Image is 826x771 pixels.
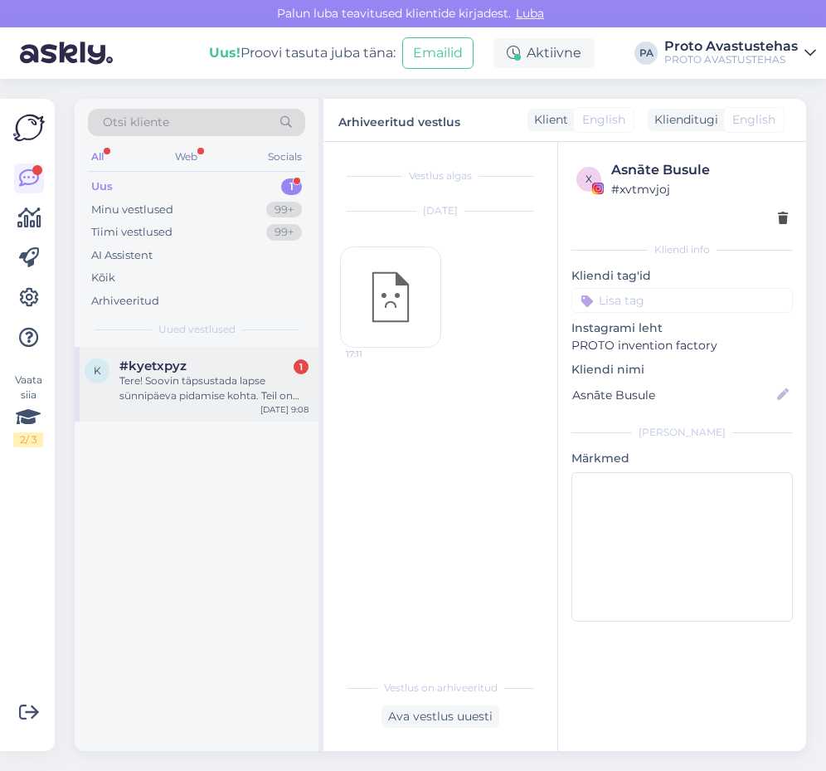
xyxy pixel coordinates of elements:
[732,111,775,129] span: English
[266,224,302,241] div: 99+
[260,403,309,416] div: [DATE] 9:08
[265,146,305,168] div: Socials
[664,40,816,66] a: Proto AvastustehasPROTO AVASTUSTEHAS
[571,242,793,257] div: Kliendi info
[91,293,159,310] div: Arhiveeritud
[266,202,302,218] div: 99+
[88,146,107,168] div: All
[511,6,549,21] span: Luba
[338,109,460,131] label: Arhiveeritud vestlus
[648,111,718,129] div: Klienditugi
[119,359,187,373] span: #kyetxpyz
[91,270,115,286] div: Kõik
[13,112,45,144] img: Askly Logo
[582,111,625,129] span: English
[94,364,101,377] span: k
[346,348,408,360] span: 17:11
[91,247,153,264] div: AI Assistent
[571,361,793,378] p: Kliendi nimi
[634,41,658,65] div: PA
[172,146,201,168] div: Web
[13,432,43,447] div: 2 / 3
[384,681,498,695] span: Vestlus on arhiveeritud
[103,114,169,131] span: Otsi kliente
[209,43,396,63] div: Proovi tasuta juba täna:
[91,178,113,195] div: Uus
[571,288,793,313] input: Lisa tag
[571,450,793,467] p: Märkmed
[13,373,43,447] div: Vaata siia
[381,705,499,728] div: Ava vestlus uuesti
[571,267,793,285] p: Kliendi tag'id
[571,337,793,354] p: PROTO invention factory
[611,160,788,180] div: Asnāte Busule
[571,320,793,337] p: Instagrami leht
[158,322,236,337] span: Uued vestlused
[664,53,798,66] div: PROTO AVASTUSTEHAS
[91,202,173,218] div: Minu vestlused
[294,359,309,374] div: 1
[611,180,788,198] div: # xvtmvjoj
[493,38,595,68] div: Aktiivne
[340,168,541,183] div: Vestlus algas
[571,425,793,440] div: [PERSON_NAME]
[585,173,592,185] span: x
[527,111,568,129] div: Klient
[281,178,302,195] div: 1
[340,203,541,218] div: [DATE]
[91,224,172,241] div: Tiimi vestlused
[402,37,474,69] button: Emailid
[209,45,241,61] b: Uus!
[572,386,774,404] input: Lisa nimi
[119,373,309,403] div: Tere! Soovin täpsustada lapse sünnipäeva pidamise kohta. Teil on kirjas, et kuni 18 inimest saab....
[664,40,798,53] div: Proto Avastustehas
